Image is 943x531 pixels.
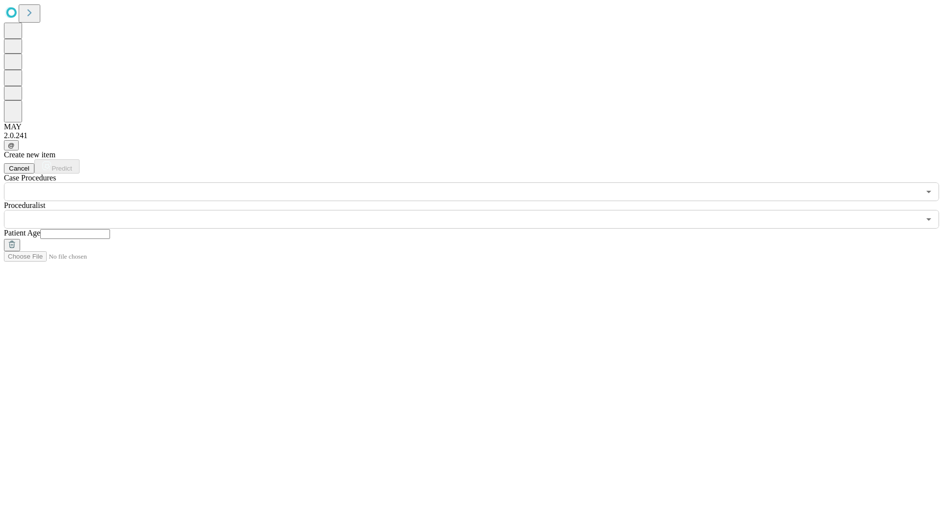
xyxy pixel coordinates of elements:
[922,212,936,226] button: Open
[922,185,936,199] button: Open
[4,140,19,150] button: @
[4,201,45,209] span: Proceduralist
[9,165,29,172] span: Cancel
[52,165,72,172] span: Predict
[4,174,56,182] span: Scheduled Procedure
[4,229,40,237] span: Patient Age
[34,159,80,174] button: Predict
[8,142,15,149] span: @
[4,163,34,174] button: Cancel
[4,131,939,140] div: 2.0.241
[4,150,55,159] span: Create new item
[4,122,939,131] div: MAY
